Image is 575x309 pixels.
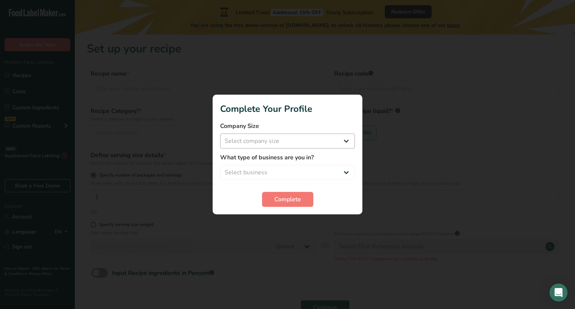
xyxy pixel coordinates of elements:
[220,153,355,162] label: What type of business are you in?
[262,192,313,207] button: Complete
[220,102,355,116] h1: Complete Your Profile
[274,195,301,204] span: Complete
[550,284,568,302] div: Open Intercom Messenger
[220,122,355,131] label: Company Size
